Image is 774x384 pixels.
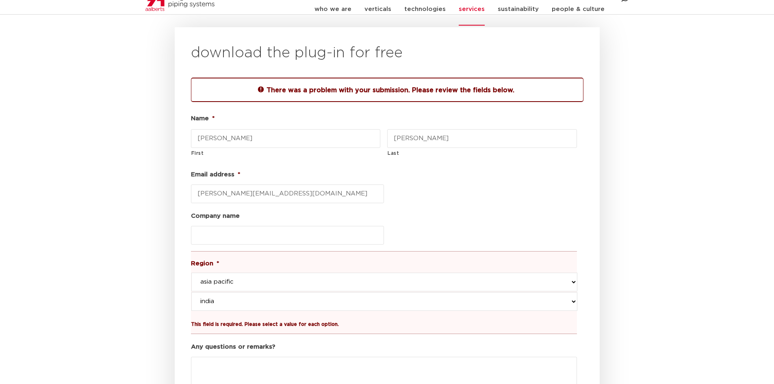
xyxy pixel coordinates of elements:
[191,171,240,179] label: Email address
[191,85,583,95] h2: There was a problem with your submission. Please review the fields below.
[191,212,240,220] label: Company name
[191,312,577,331] div: This field is required. Please select a value for each option.
[191,43,583,63] h2: download the plug-in for free
[388,148,577,158] label: Last
[191,115,215,123] label: Name
[191,260,219,268] label: Region
[191,343,275,351] label: Any questions or remarks?
[191,148,381,158] label: First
